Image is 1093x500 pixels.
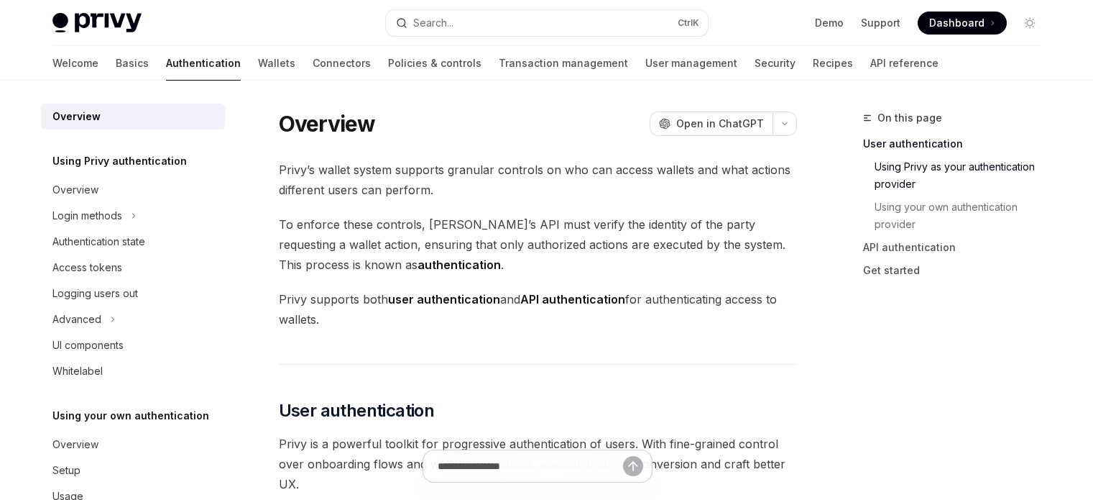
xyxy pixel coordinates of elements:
a: Overview [41,104,225,129]
span: On this page [877,109,942,127]
a: Overview [41,177,225,203]
a: Access tokens [41,255,225,281]
a: Dashboard [918,12,1007,35]
a: Recipes [813,46,853,81]
button: Toggle dark mode [1018,12,1041,35]
a: Welcome [52,46,98,81]
div: Overview [52,181,98,199]
span: To enforce these controls, [PERSON_NAME]’s API must verify the identity of the party requesting a... [279,214,797,275]
h1: Overview [279,111,376,137]
a: Get started [863,259,1053,282]
a: Authentication [166,46,241,81]
a: Connectors [313,46,371,81]
a: API authentication [863,236,1053,259]
strong: authentication [418,258,501,272]
a: Using Privy as your authentication provider [875,155,1053,196]
h5: Using Privy authentication [52,153,187,170]
a: Whitelabel [41,358,225,384]
strong: API authentication [520,292,625,306]
a: User management [645,46,737,81]
div: Overview [52,436,98,453]
span: Privy is a powerful toolkit for progressive authentication of users. With fine-grained control ov... [279,434,797,494]
div: Whitelabel [52,363,103,380]
a: Wallets [258,46,295,81]
a: Overview [41,432,225,458]
button: Send message [623,456,643,476]
button: Search...CtrlK [386,10,708,36]
img: light logo [52,13,142,33]
a: Setup [41,458,225,483]
span: User authentication [279,399,435,422]
strong: user authentication [388,292,500,306]
span: Privy’s wallet system supports granular controls on who can access wallets and what actions diffe... [279,160,797,200]
a: Security [755,46,795,81]
span: Privy supports both and for authenticating access to wallets. [279,289,797,329]
span: Open in ChatGPT [676,117,764,131]
a: Policies & controls [388,46,481,81]
a: Using your own authentication provider [875,196,1053,236]
a: API reference [870,46,938,81]
div: UI components [52,337,124,354]
div: Search... [413,14,453,32]
div: Advanced [52,311,101,328]
a: Transaction management [499,46,628,81]
a: Support [861,16,900,30]
button: Open in ChatGPT [650,112,773,136]
a: Basics [116,46,149,81]
span: Ctrl K [678,17,699,29]
div: Access tokens [52,259,122,276]
a: Authentication state [41,229,225,255]
div: Setup [52,462,80,479]
div: Authentication state [52,233,145,250]
div: Login methods [52,207,122,224]
div: Logging users out [52,285,138,302]
a: UI components [41,332,225,358]
a: Demo [815,16,844,30]
span: Dashboard [929,16,984,30]
a: Logging users out [41,281,225,306]
div: Overview [52,108,101,125]
h5: Using your own authentication [52,407,209,424]
a: User authentication [863,132,1053,155]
